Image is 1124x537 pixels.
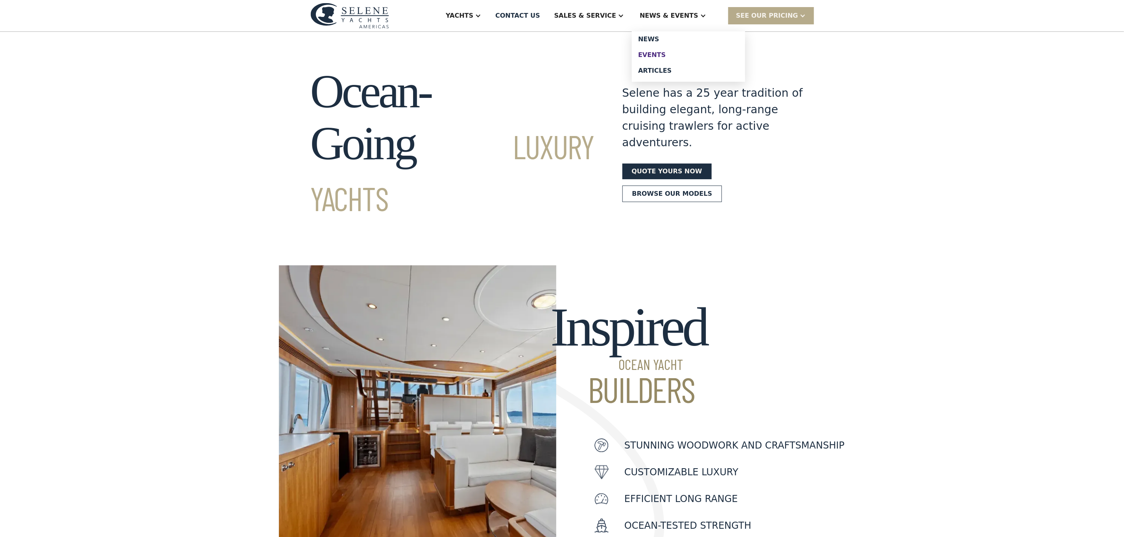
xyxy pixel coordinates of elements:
[310,66,594,221] h1: Ocean-Going
[638,52,739,58] div: Events
[736,11,798,20] div: SEE Our Pricing
[728,7,814,24] div: SEE Our Pricing
[554,11,616,20] div: Sales & Service
[624,465,738,479] p: customizable luxury
[550,297,707,407] h2: Inspired
[622,164,712,179] a: Quote yours now
[622,186,722,202] a: Browse our models
[632,31,745,82] nav: News & EVENTS
[310,3,389,28] img: logo
[632,47,745,63] a: Events
[640,11,698,20] div: News & EVENTS
[495,11,540,20] div: Contact US
[632,31,745,47] a: News
[622,85,803,151] div: Selene has a 25 year tradition of building elegant, long-range cruising trawlers for active adven...
[638,36,739,42] div: News
[550,371,707,407] span: Builders
[624,492,738,506] p: Efficient Long Range
[624,438,845,452] p: Stunning woodwork and craftsmanship
[638,68,739,74] div: Articles
[594,465,609,479] img: icon
[550,357,707,371] span: Ocean Yacht
[446,11,473,20] div: Yachts
[310,126,594,218] span: Luxury Yachts
[632,63,745,79] a: Articles
[624,519,751,533] p: Ocean-Tested Strength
